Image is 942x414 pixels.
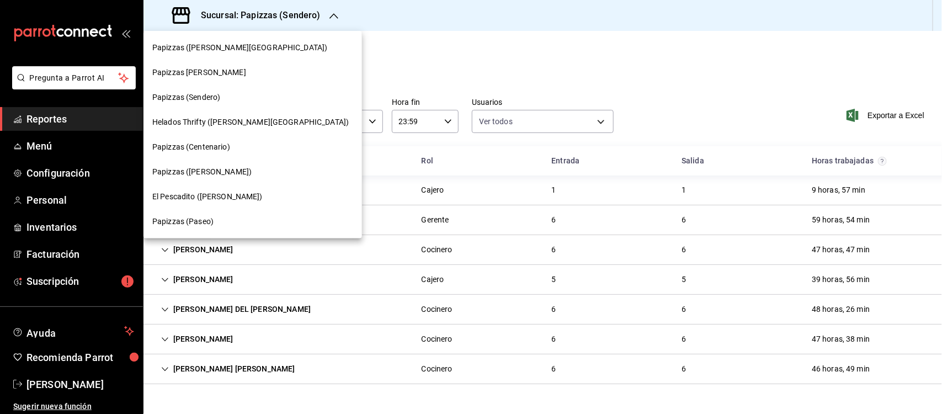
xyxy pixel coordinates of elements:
[143,160,362,184] div: Papizzas ([PERSON_NAME])
[143,60,362,85] div: Papizzas [PERSON_NAME]
[143,184,362,209] div: El Pescadito ([PERSON_NAME])
[152,141,230,153] span: Papizzas (Centenario)
[143,35,362,60] div: Papizzas ([PERSON_NAME][GEOGRAPHIC_DATA])
[152,67,246,78] span: Papizzas [PERSON_NAME]
[143,85,362,110] div: Papizzas (Sendero)
[143,110,362,135] div: Helados Thrifty ([PERSON_NAME][GEOGRAPHIC_DATA])
[143,209,362,234] div: Papizzas (Paseo)
[152,92,220,103] span: Papizzas (Sendero)
[152,116,349,128] span: Helados Thrifty ([PERSON_NAME][GEOGRAPHIC_DATA])
[152,216,214,227] span: Papizzas (Paseo)
[152,42,327,54] span: Papizzas ([PERSON_NAME][GEOGRAPHIC_DATA])
[152,191,263,203] span: El Pescadito ([PERSON_NAME])
[152,166,252,178] span: Papizzas ([PERSON_NAME])
[143,135,362,160] div: Papizzas (Centenario)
